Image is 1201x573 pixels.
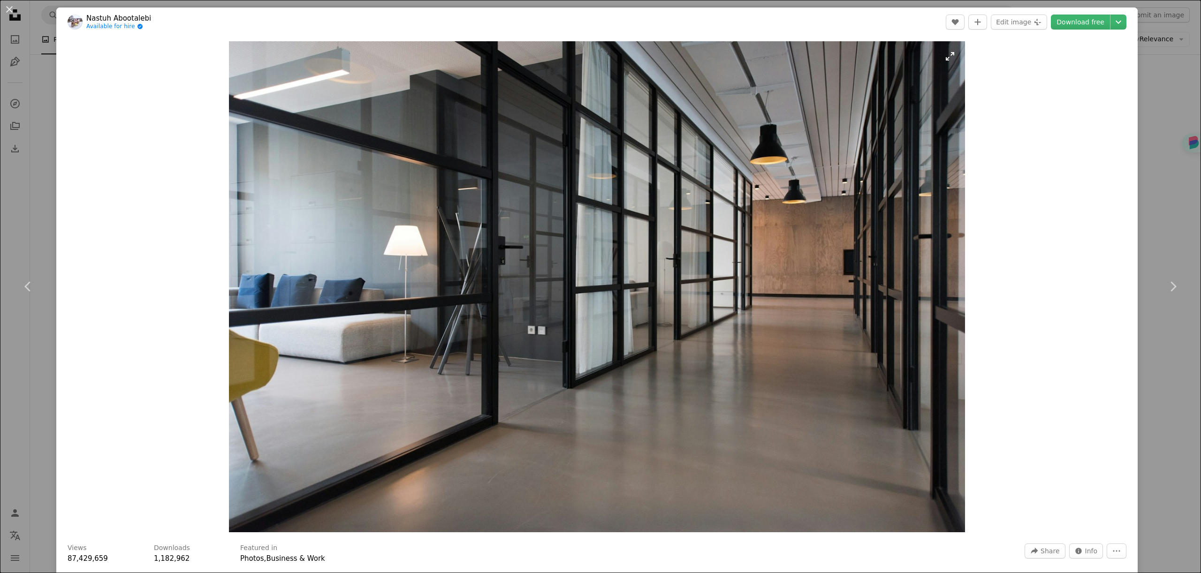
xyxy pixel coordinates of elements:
button: Share this image [1025,543,1065,558]
button: Add to Collection [968,15,987,30]
a: Next [1145,241,1201,332]
span: , [264,554,266,563]
span: 87,429,659 [68,554,108,563]
a: Nastuh Abootalebi [86,14,151,23]
button: Edit image [991,15,1047,30]
img: hallway between glass-panel doors [229,41,965,532]
h3: Views [68,543,87,553]
button: Zoom in on this image [229,41,965,532]
button: More Actions [1107,543,1126,558]
span: 1,182,962 [154,554,190,563]
span: Info [1085,544,1098,558]
a: Business & Work [266,554,325,563]
span: Share [1041,544,1059,558]
h3: Featured in [240,543,277,553]
a: Photos [240,554,264,563]
a: Download free [1051,15,1110,30]
button: Stats about this image [1069,543,1103,558]
a: Available for hire [86,23,151,30]
h3: Downloads [154,543,190,553]
img: Go to Nastuh Abootalebi's profile [68,15,83,30]
button: Choose download size [1110,15,1126,30]
button: Like [946,15,965,30]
